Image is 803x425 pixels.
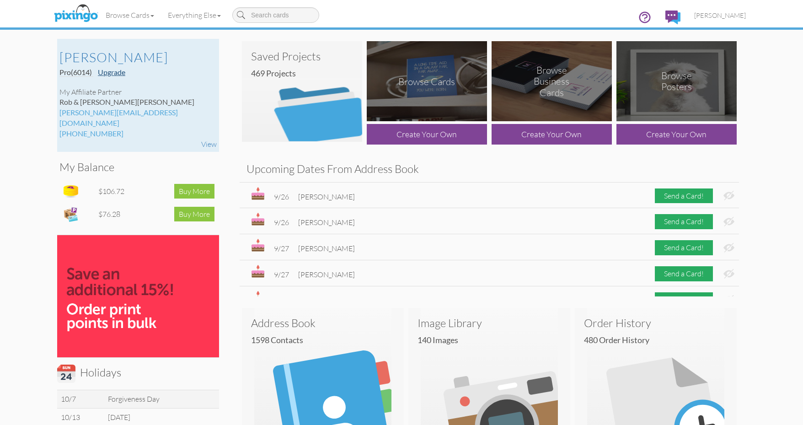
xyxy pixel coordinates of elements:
div: Send a Card! [655,188,713,204]
div: 9/26 [274,217,289,228]
img: eye-ban.svg [723,191,734,200]
div: Create Your Own [492,124,612,145]
img: bday.svg [251,291,265,304]
span: (6014) [71,68,92,76]
h3: Saved Projects [251,50,353,62]
div: Browse Posters [647,70,707,93]
h3: Upcoming Dates From Address Book [246,163,732,175]
h4: 480 Order History [584,336,734,345]
div: Buy More [174,207,214,222]
img: expense-icon.png [62,205,80,223]
span: [PERSON_NAME] [298,296,355,305]
div: Send a Card! [655,266,713,281]
img: bday.svg [251,265,265,278]
a: [PERSON_NAME] [59,50,217,65]
h3: Address Book [251,317,395,329]
img: points-icon.png [62,182,80,200]
a: Upgrade [98,68,125,76]
h3: Holidays [57,365,212,383]
div: 9/27 [274,269,289,280]
span: [PERSON_NAME] [298,244,355,253]
img: eye-ban.svg [723,243,734,253]
td: $106.72 [96,180,145,203]
img: bday.svg [251,187,265,200]
h4: 140 images [418,336,568,345]
input: Search cards [232,7,319,23]
span: [PERSON_NAME] [298,192,355,201]
div: [PERSON_NAME][EMAIL_ADDRESS][DOMAIN_NAME] [59,108,217,129]
div: Browse Cards [398,75,455,87]
div: Create Your Own [367,124,487,145]
div: Send a Card! [655,214,713,229]
div: Send a Card! [655,240,713,255]
img: pixingo logo [52,2,100,25]
h3: My Balance [59,161,210,173]
div: Rob & [PERSON_NAME] [59,97,217,108]
a: [PERSON_NAME] [687,4,753,27]
img: browse-posters.png [616,41,737,121]
img: bday.svg [251,213,265,226]
span: [PERSON_NAME] [694,11,746,19]
div: Buy More [174,184,214,199]
div: [PHONE_NUMBER] [59,129,217,139]
a: View [201,140,217,149]
img: save15_bulk-100.jpg [57,235,219,357]
div: Send a Card! [655,292,713,307]
h3: Image Library [418,317,561,329]
img: eye-ban.svg [723,295,734,305]
div: Browse Business Cards [522,64,582,98]
td: 10/7 [57,390,104,409]
div: 9/29 [274,296,289,306]
img: browse-business-cards.png [492,41,612,121]
span: [PERSON_NAME] [137,97,194,106]
span: Pro [59,68,92,76]
img: comments.svg [665,11,680,24]
div: Create Your Own [616,124,737,145]
img: browse-cards.png [367,41,487,121]
img: eye-ban.svg [723,217,734,226]
h4: 469 Projects [251,69,360,78]
div: 9/27 [274,243,289,254]
img: saved-projects2.png [242,41,362,142]
span: [PERSON_NAME] [298,270,355,279]
div: 9/26 [274,192,289,202]
h2: [PERSON_NAME] [59,50,208,65]
img: bday.svg [251,239,265,252]
h3: Order History [584,317,728,329]
a: Everything Else [161,4,228,27]
h4: 1598 Contacts [251,336,401,345]
a: Pro(6014) [59,68,93,77]
td: $76.28 [96,203,145,226]
div: My Affiliate Partner [59,87,217,97]
a: Browse Cards [99,4,161,27]
td: Forgiveness Day [104,390,219,409]
span: [PERSON_NAME] [298,218,355,227]
img: calendar.svg [57,365,75,383]
img: eye-ban.svg [723,269,734,279]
